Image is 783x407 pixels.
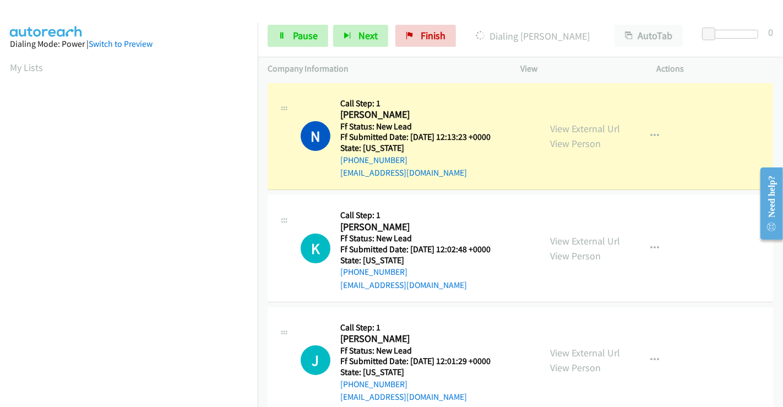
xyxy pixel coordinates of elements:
[340,280,467,290] a: [EMAIL_ADDRESS][DOMAIN_NAME]
[395,25,456,47] a: Finish
[471,29,595,44] p: Dialing [PERSON_NAME]
[340,267,407,277] a: [PHONE_NUMBER]
[268,62,501,75] p: Company Information
[301,234,330,263] h1: K
[708,30,758,39] div: Delay between calls (in seconds)
[301,345,330,375] div: The call is yet to be attempted
[340,233,504,244] h5: Ff Status: New Lead
[340,221,504,234] h2: [PERSON_NAME]
[340,392,467,402] a: [EMAIL_ADDRESS][DOMAIN_NAME]
[340,132,504,143] h5: Ff Submitted Date: [DATE] 12:13:23 +0000
[301,345,330,375] h1: J
[340,167,467,178] a: [EMAIL_ADDRESS][DOMAIN_NAME]
[752,160,783,247] iframe: Resource Center
[268,25,328,47] a: Pause
[340,379,407,389] a: [PHONE_NUMBER]
[293,29,318,42] span: Pause
[340,356,504,367] h5: Ff Submitted Date: [DATE] 12:01:29 +0000
[340,143,504,154] h5: State: [US_STATE]
[340,255,504,266] h5: State: [US_STATE]
[340,322,504,333] h5: Call Step: 1
[520,62,637,75] p: View
[421,29,445,42] span: Finish
[340,333,504,345] h2: [PERSON_NAME]
[550,361,601,374] a: View Person
[615,25,683,47] button: AutoTab
[340,155,407,165] a: [PHONE_NUMBER]
[358,29,378,42] span: Next
[89,39,153,49] a: Switch to Preview
[340,244,504,255] h5: Ff Submitted Date: [DATE] 12:02:48 +0000
[550,122,620,135] a: View External Url
[340,121,504,132] h5: Ff Status: New Lead
[10,37,248,51] div: Dialing Mode: Power |
[550,235,620,247] a: View External Url
[550,346,620,359] a: View External Url
[301,121,330,151] h1: N
[340,345,504,356] h5: Ff Status: New Lead
[333,25,388,47] button: Next
[550,249,601,262] a: View Person
[550,137,601,150] a: View Person
[768,25,773,40] div: 0
[657,62,774,75] p: Actions
[301,234,330,263] div: The call is yet to be attempted
[340,98,504,109] h5: Call Step: 1
[10,61,43,74] a: My Lists
[340,210,504,221] h5: Call Step: 1
[340,367,504,378] h5: State: [US_STATE]
[340,108,504,121] h2: [PERSON_NAME]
